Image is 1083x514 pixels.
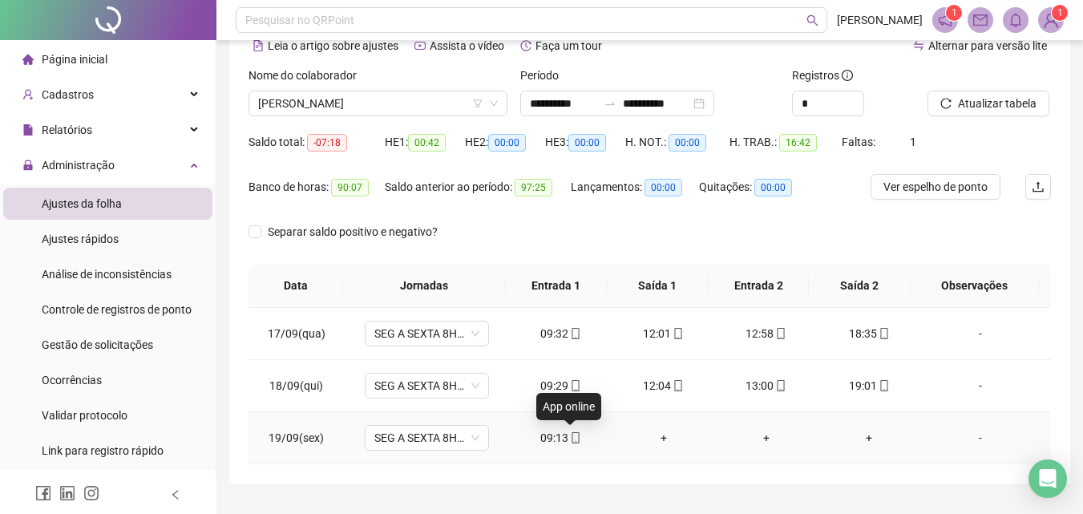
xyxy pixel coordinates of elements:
[645,179,682,196] span: 00:00
[830,377,907,395] div: 19:01
[42,159,115,172] span: Administração
[607,264,708,308] th: Saída 1
[669,134,706,152] span: 00:00
[568,432,581,443] span: mobile
[806,14,818,26] span: search
[671,328,684,339] span: mobile
[268,39,398,52] span: Leia o artigo sobre ajustes
[708,264,809,308] th: Entrada 2
[465,133,545,152] div: HE 2:
[22,124,34,136] span: file
[910,136,916,148] span: 1
[42,53,107,66] span: Página inicial
[42,303,192,316] span: Controle de registros de ponto
[830,429,907,447] div: +
[35,485,51,501] span: facebook
[938,13,952,27] span: notification
[911,264,1039,308] th: Observações
[774,328,786,339] span: mobile
[933,325,1028,342] div: -
[545,133,625,152] div: HE 3:
[842,136,878,148] span: Faltas:
[728,377,805,395] div: 13:00
[699,178,811,196] div: Quitações:
[946,5,962,21] sup: 1
[343,264,506,308] th: Jornadas
[604,97,616,110] span: swap-right
[307,134,347,152] span: -07:18
[374,374,479,398] span: SEG A SEXTA 8H - 09:00-12:00-13:00-18:00
[958,95,1037,112] span: Atualizar tabela
[253,40,264,51] span: file-text
[729,133,842,152] div: H. TRAB.:
[42,444,164,457] span: Link para registro rápido
[83,485,99,501] span: instagram
[625,429,702,447] div: +
[927,91,1049,116] button: Atualizar tabela
[42,88,94,101] span: Cadastros
[170,489,181,500] span: left
[249,67,367,84] label: Nome do colaborador
[1057,7,1063,18] span: 1
[42,197,122,210] span: Ajustes da folha
[42,409,127,422] span: Validar protocolo
[1008,13,1023,27] span: bell
[261,223,444,241] span: Separar saldo positivo e negativo?
[408,134,446,152] span: 00:42
[842,70,853,81] span: info-circle
[42,233,119,245] span: Ajustes rápidos
[535,39,602,52] span: Faça um tour
[269,431,324,444] span: 19/09(sex)
[473,99,483,108] span: filter
[625,325,702,342] div: 12:01
[22,89,34,100] span: user-add
[374,322,479,346] span: SEG A SEXTA 8H - 09:00-12:00-13:00-18:00
[809,264,910,308] th: Saída 2
[374,426,479,450] span: SEG A SEXTA 8H - 09:00-12:00-13:00-18:00
[488,134,526,152] span: 00:00
[928,39,1047,52] span: Alternar para versão lite
[792,67,853,84] span: Registros
[414,40,426,51] span: youtube
[973,13,988,27] span: mail
[42,123,92,136] span: Relatórios
[568,328,581,339] span: mobile
[625,133,729,152] div: H. NOT.:
[754,179,792,196] span: 00:00
[774,380,786,391] span: mobile
[520,67,569,84] label: Período
[268,327,325,340] span: 17/09(qua)
[258,91,498,115] span: SANDRIELLY SOARES DA SILVA
[625,377,702,395] div: 12:04
[22,160,34,171] span: lock
[952,7,957,18] span: 1
[22,54,34,65] span: home
[249,264,343,308] th: Data
[837,11,923,29] span: [PERSON_NAME]
[520,40,531,51] span: history
[42,374,102,387] span: Ocorrências
[933,377,1028,395] div: -
[385,178,571,196] div: Saldo anterior ao período:
[430,39,504,52] span: Assista o vídeo
[913,40,924,51] span: swap
[536,393,601,420] div: App online
[385,133,465,152] div: HE 1:
[871,174,1000,200] button: Ver espelho de ponto
[506,264,607,308] th: Entrada 1
[571,178,699,196] div: Lançamentos:
[933,429,1028,447] div: -
[42,268,172,281] span: Análise de inconsistências
[249,133,385,152] div: Saldo total:
[728,429,805,447] div: +
[568,380,581,391] span: mobile
[940,98,952,109] span: reload
[59,485,75,501] span: linkedin
[830,325,907,342] div: 18:35
[1039,8,1063,32] img: 94151
[515,179,552,196] span: 97:25
[671,380,684,391] span: mobile
[1032,180,1045,193] span: upload
[249,178,385,196] div: Banco de horas:
[523,429,600,447] div: 09:13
